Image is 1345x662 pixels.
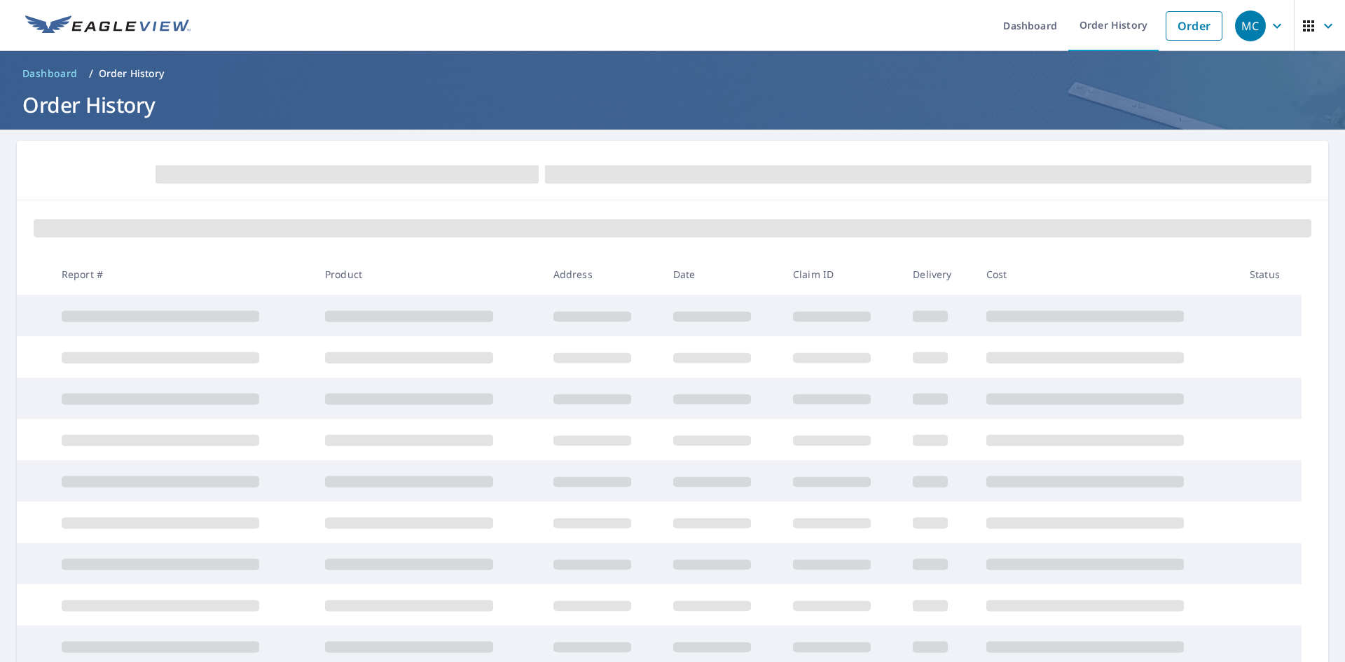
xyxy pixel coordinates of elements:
[99,67,165,81] p: Order History
[314,254,542,295] th: Product
[975,254,1239,295] th: Cost
[902,254,974,295] th: Delivery
[662,254,782,295] th: Date
[17,62,1328,85] nav: breadcrumb
[542,254,662,295] th: Address
[50,254,314,295] th: Report #
[25,15,191,36] img: EV Logo
[1235,11,1266,41] div: MC
[17,90,1328,119] h1: Order History
[782,254,902,295] th: Claim ID
[1239,254,1302,295] th: Status
[89,65,93,82] li: /
[17,62,83,85] a: Dashboard
[1166,11,1222,41] a: Order
[22,67,78,81] span: Dashboard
